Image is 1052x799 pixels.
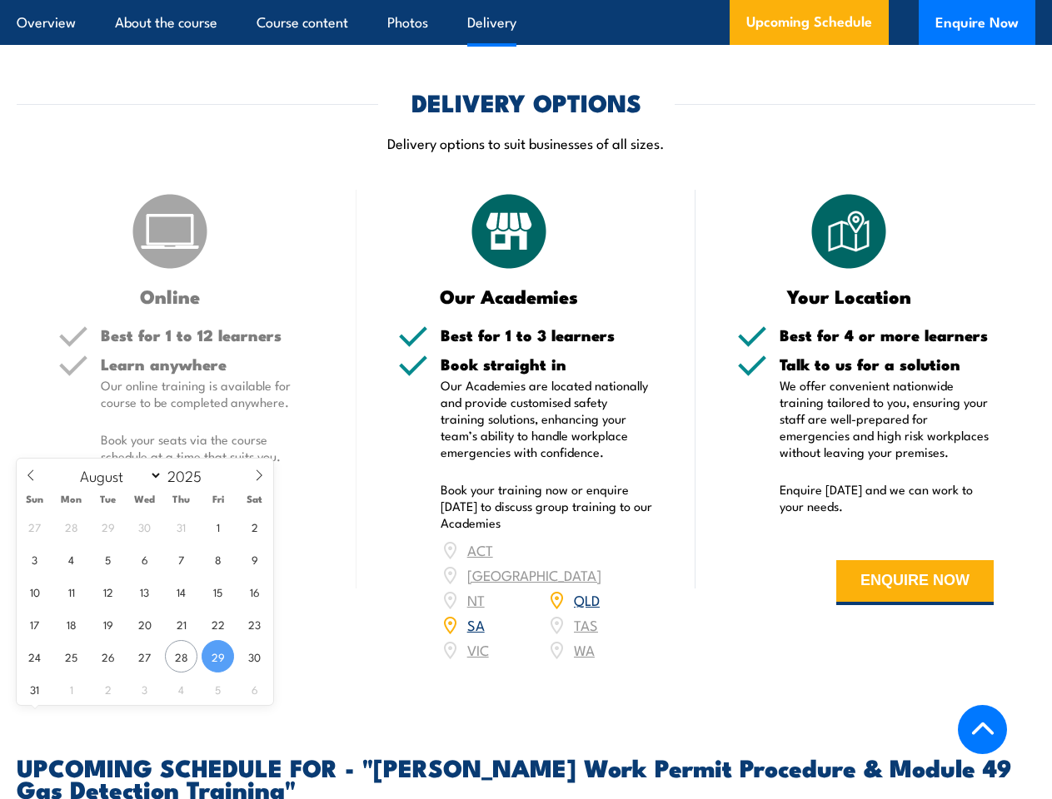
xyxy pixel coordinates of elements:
[92,575,124,608] span: August 12, 2025
[441,481,655,531] p: Book your training now or enquire [DATE] to discuss group training to our Academies
[202,510,234,543] span: August 1, 2025
[441,356,655,372] h5: Book straight in
[17,756,1035,799] h2: UPCOMING SCHEDULE FOR - "[PERSON_NAME] Work Permit Procedure & Module 49 Gas Detection Training"
[101,377,315,410] p: Our online training is available for course to be completed anywhere.
[55,510,87,543] span: July 28, 2025
[92,608,124,640] span: August 19, 2025
[128,640,161,672] span: August 27, 2025
[58,286,282,305] h3: Online
[18,672,51,705] span: August 31, 2025
[101,327,315,343] h5: Best for 1 to 12 learners
[165,640,197,672] span: August 28, 2025
[18,510,51,543] span: July 27, 2025
[128,510,161,543] span: July 30, 2025
[55,640,87,672] span: August 25, 2025
[165,575,197,608] span: August 14, 2025
[92,640,124,672] span: August 26, 2025
[411,91,641,112] h2: DELIVERY OPTIONS
[18,640,51,672] span: August 24, 2025
[101,356,315,372] h5: Learn anywhere
[780,377,994,460] p: We offer convenient nationwide training tailored to you, ensuring your staff are well-prepared fo...
[238,672,271,705] span: September 6, 2025
[574,589,600,609] a: QLD
[238,608,271,640] span: August 23, 2025
[101,431,315,464] p: Book your seats via the course schedule at a time that suits you.
[128,608,161,640] span: August 20, 2025
[237,494,273,504] span: Sat
[780,327,994,343] h5: Best for 4 or more learners
[55,672,87,705] span: September 1, 2025
[202,575,234,608] span: August 15, 2025
[17,494,53,504] span: Sun
[17,133,1035,152] p: Delivery options to suit businesses of all sizes.
[53,494,90,504] span: Mon
[238,510,271,543] span: August 2, 2025
[128,543,161,575] span: August 6, 2025
[165,672,197,705] span: September 4, 2025
[737,286,960,305] h3: Your Location
[836,560,994,605] button: ENQUIRE NOW
[90,494,127,504] span: Tue
[200,494,237,504] span: Fri
[92,543,124,575] span: August 5, 2025
[238,575,271,608] span: August 16, 2025
[163,494,200,504] span: Thu
[162,465,217,485] input: Year
[202,608,234,640] span: August 22, 2025
[398,286,621,305] h3: Our Academies
[441,327,655,343] h5: Best for 1 to 3 learners
[72,464,163,486] select: Month
[55,575,87,608] span: August 11, 2025
[780,481,994,514] p: Enquire [DATE] and we can work to your needs.
[55,608,87,640] span: August 18, 2025
[128,575,161,608] span: August 13, 2025
[165,608,197,640] span: August 21, 2025
[92,672,124,705] span: September 2, 2025
[780,356,994,372] h5: Talk to us for a solution
[18,608,51,640] span: August 17, 2025
[165,510,197,543] span: July 31, 2025
[165,543,197,575] span: August 7, 2025
[238,543,271,575] span: August 9, 2025
[202,672,234,705] span: September 5, 2025
[18,575,51,608] span: August 10, 2025
[18,543,51,575] span: August 3, 2025
[467,614,485,634] a: SA
[127,494,163,504] span: Wed
[128,672,161,705] span: September 3, 2025
[202,543,234,575] span: August 8, 2025
[202,640,234,672] span: August 29, 2025
[441,377,655,460] p: Our Academies are located nationally and provide customised safety training solutions, enhancing ...
[92,510,124,543] span: July 29, 2025
[55,543,87,575] span: August 4, 2025
[238,640,271,672] span: August 30, 2025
